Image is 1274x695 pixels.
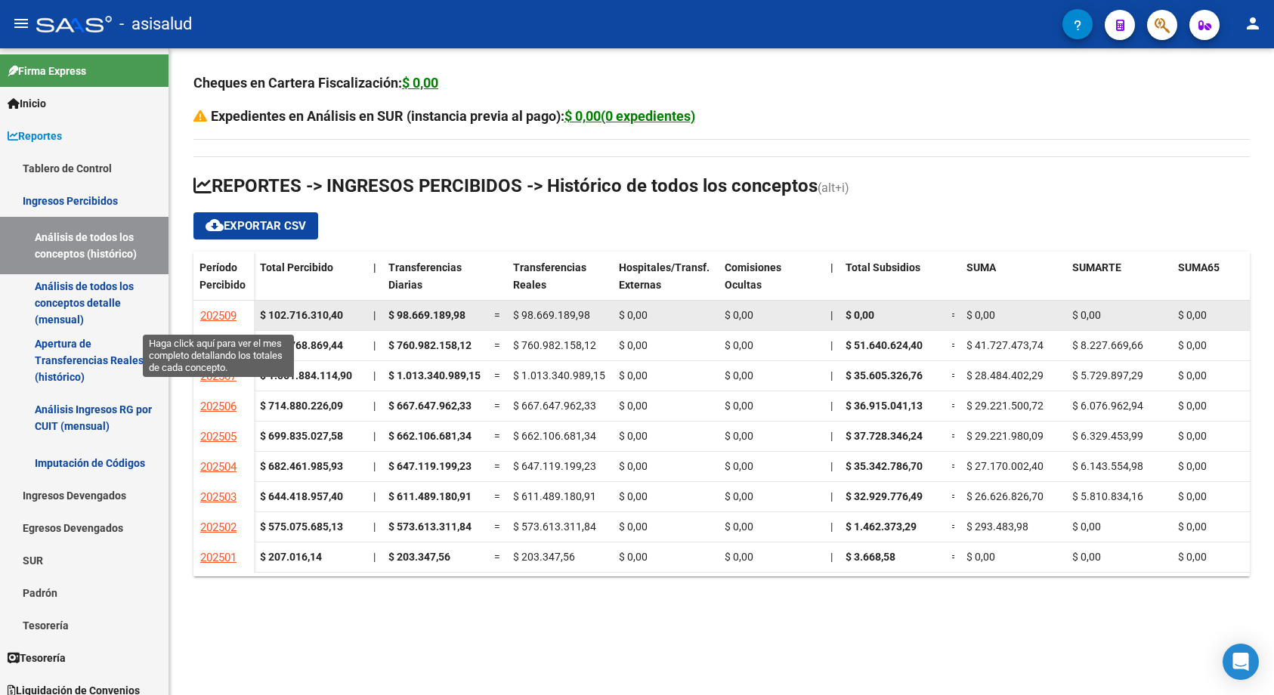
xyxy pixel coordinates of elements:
span: Período Percibido [199,261,246,291]
mat-icon: cloud_download [206,216,224,234]
span: $ 611.489.180,91 [388,490,472,502]
div: Open Intercom Messenger [1223,644,1259,680]
span: = [494,490,500,502]
datatable-header-cell: Transferencias Reales [507,252,613,315]
span: Total Percibido [260,261,333,273]
span: = [951,551,957,563]
span: $ 293.483,98 [966,520,1028,533]
span: | [373,369,376,381]
span: 202502 [200,520,237,534]
span: $ 35.342.786,70 [846,460,923,472]
span: $ 0,00 [619,551,648,563]
span: | [830,490,833,502]
strong: $ 207.016,14 [260,551,322,563]
span: $ 0,00 [725,490,753,502]
datatable-header-cell: Período Percibido [193,252,254,315]
span: - asisalud [119,8,192,41]
span: $ 760.982.158,12 [513,339,596,351]
datatable-header-cell: Hospitales/Transf. Externas [613,252,719,315]
span: $ 29.221.980,09 [966,430,1044,442]
span: Transferencias Reales [513,261,586,291]
span: 202501 [200,551,237,564]
span: $ 37.728.346,24 [846,430,923,442]
span: REPORTES -> INGRESOS PERCIBIDOS -> Histórico de todos los conceptos [193,175,818,196]
span: $ 51.640.624,40 [846,339,923,351]
span: $ 203.347,56 [513,551,575,563]
span: $ 0,00 [846,309,874,321]
span: 202506 [200,400,237,413]
span: $ 611.489.180,91 [513,490,596,502]
datatable-header-cell: Total Subsidios [840,252,945,315]
span: | [373,430,376,442]
span: | [373,490,376,502]
span: = [494,339,500,351]
strong: $ 699.835.027,58 [260,430,343,442]
span: $ 0,00 [619,460,648,472]
span: $ 32.929.776,49 [846,490,923,502]
span: $ 0,00 [1178,369,1207,381]
span: $ 0,00 [619,400,648,412]
span: $ 36.915.041,13 [846,400,923,412]
span: (alt+i) [818,181,849,195]
span: = [951,369,957,381]
strong: $ 575.075.685,13 [260,520,343,533]
span: $ 0,00 [1178,430,1207,442]
span: $ 98.669.189,98 [388,309,465,321]
span: $ 26.626.826,70 [966,490,1044,502]
span: = [951,309,957,321]
span: $ 3.668,58 [846,551,895,563]
span: | [830,261,833,273]
strong: $ 682.461.985,93 [260,460,343,472]
span: $ 6.143.554,98 [1072,460,1143,472]
span: | [830,400,833,412]
div: $ 0,00 [402,73,438,94]
span: $ 0,00 [619,430,648,442]
span: $ 662.106.681,34 [513,430,596,442]
span: | [373,520,376,533]
strong: Cheques en Cartera Fiscalización: [193,75,438,91]
span: | [830,551,833,563]
span: | [830,339,833,351]
span: $ 0,00 [725,369,753,381]
strong: $ 714.880.226,09 [260,400,343,412]
span: $ 662.106.681,34 [388,430,472,442]
span: $ 0,00 [1178,490,1207,502]
span: Exportar CSV [206,219,306,233]
span: 202503 [200,490,237,504]
span: | [373,400,376,412]
span: $ 5.729.897,29 [1072,369,1143,381]
span: $ 0,00 [725,520,753,533]
span: 202507 [200,369,237,383]
strong: $ 102.716.310,40 [260,309,343,321]
span: $ 35.605.326,76 [846,369,923,381]
span: = [951,520,957,533]
span: $ 0,00 [725,430,753,442]
span: Firma Express [8,63,86,79]
span: $ 0,00 [619,339,648,351]
span: = [494,400,500,412]
span: $ 0,00 [619,490,648,502]
span: $ 1.013.340.989,15 [388,369,481,381]
span: $ 647.119.199,23 [513,460,596,472]
span: | [373,460,376,472]
span: $ 29.221.500,72 [966,400,1044,412]
span: Total Subsidios [846,261,920,273]
span: = [951,490,957,502]
span: 202504 [200,460,237,474]
span: = [951,400,957,412]
span: $ 0,00 [725,400,753,412]
span: Hospitales/Transf. Externas [619,261,710,291]
span: Transferencias Diarias [388,261,462,291]
span: | [830,430,833,442]
datatable-header-cell: Transferencias Diarias [382,252,488,315]
span: $ 0,00 [1178,460,1207,472]
span: $ 0,00 [725,339,753,351]
datatable-header-cell: SUMA [960,252,1066,315]
span: $ 0,00 [1072,309,1101,321]
span: = [951,430,957,442]
span: = [494,460,500,472]
datatable-header-cell: Comisiones Ocultas [719,252,824,315]
span: Tesorería [8,650,66,666]
span: $ 0,00 [619,520,648,533]
span: $ 0,00 [725,551,753,563]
